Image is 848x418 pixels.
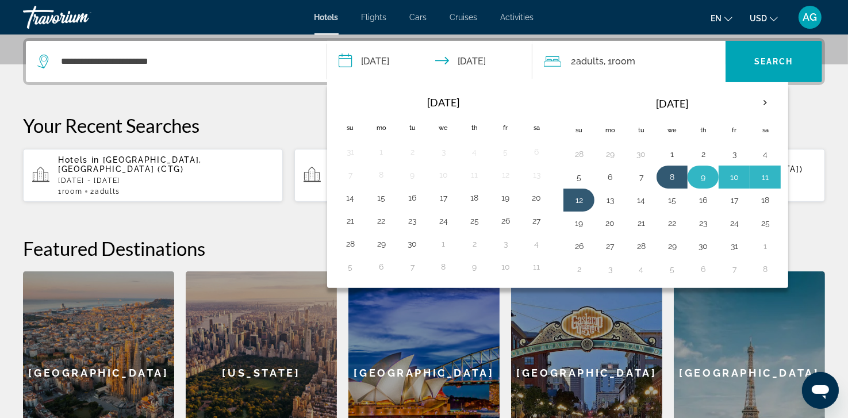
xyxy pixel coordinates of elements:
button: Day 23 [403,213,421,229]
button: Day 28 [341,236,359,252]
button: Day 31 [341,144,359,160]
button: Check-in date: Oct 8, 2025 Check-out date: Oct 12, 2025 [327,41,532,82]
button: Day 17 [725,192,743,208]
button: Day 29 [372,236,390,252]
button: Day 4 [465,144,484,160]
button: Day 1 [663,146,681,162]
button: Day 7 [341,167,359,183]
span: AG [803,11,818,23]
button: Day 30 [403,236,421,252]
button: Day 2 [694,146,712,162]
a: Cruises [450,13,478,22]
button: Day 5 [496,144,515,160]
button: Search [726,41,822,82]
button: Day 16 [403,190,421,206]
button: Day 6 [527,144,546,160]
button: Day 6 [694,261,712,277]
button: Day 19 [570,215,588,231]
button: Day 7 [403,259,421,275]
button: Day 5 [663,261,681,277]
button: Day 24 [434,213,452,229]
button: Day 22 [663,215,681,231]
span: en [711,14,722,23]
h2: Featured Destinations [23,237,825,260]
button: Day 14 [341,190,359,206]
button: Day 20 [601,215,619,231]
button: Day 29 [601,146,619,162]
th: [DATE] [366,90,521,115]
button: Day 27 [527,213,546,229]
button: Day 1 [372,144,390,160]
button: Day 6 [372,259,390,275]
button: Day 25 [465,213,484,229]
button: Day 12 [570,192,588,208]
button: Day 27 [601,238,619,254]
button: Day 31 [725,238,743,254]
button: Day 9 [465,259,484,275]
button: Day 26 [570,238,588,254]
button: Day 16 [694,192,712,208]
span: Room [62,187,83,195]
button: Change language [711,10,732,26]
button: Day 30 [694,238,712,254]
span: , 1 [604,53,636,70]
button: Day 9 [403,167,421,183]
button: Day 15 [372,190,390,206]
button: Day 9 [694,169,712,185]
button: Day 17 [434,190,452,206]
button: Day 3 [601,261,619,277]
button: Day 3 [496,236,515,252]
button: Day 22 [372,213,390,229]
button: Day 10 [496,259,515,275]
button: Day 14 [632,192,650,208]
span: 1 [58,187,82,195]
span: Room [612,56,636,67]
button: Day 8 [663,169,681,185]
button: Day 18 [465,190,484,206]
button: Day 10 [725,169,743,185]
button: Day 2 [465,236,484,252]
button: Day 10 [434,167,452,183]
span: Search [754,57,793,66]
button: Day 28 [570,146,588,162]
button: Day 5 [341,259,359,275]
span: 2 [90,187,120,195]
button: Day 4 [632,261,650,277]
button: Travelers: 2 adults, 0 children [532,41,726,82]
button: Day 8 [434,259,452,275]
a: Cars [410,13,427,22]
button: Day 8 [372,167,390,183]
button: Day 2 [570,261,588,277]
button: Change currency [750,10,778,26]
button: Day 13 [601,192,619,208]
button: Day 21 [341,213,359,229]
iframe: Button to launch messaging window [802,372,839,409]
button: Day 11 [527,259,546,275]
span: Hotels [314,13,339,22]
button: Day 18 [756,192,774,208]
button: Day 21 [632,215,650,231]
button: Day 3 [434,144,452,160]
button: Day 28 [632,238,650,254]
button: Day 19 [496,190,515,206]
p: [DATE] - [DATE] [58,177,274,185]
a: Activities [501,13,534,22]
button: Hotels in [GEOGRAPHIC_DATA], [GEOGRAPHIC_DATA] (CTG)[DATE] - [DATE]1Room2Adults [23,148,283,202]
a: Flights [362,13,387,22]
button: Day 23 [694,215,712,231]
button: User Menu [795,5,825,29]
button: Day 13 [527,167,546,183]
span: [GEOGRAPHIC_DATA], [GEOGRAPHIC_DATA] (CTG) [58,155,202,174]
span: 2 [571,53,604,70]
button: Next month [750,90,781,116]
button: Day 24 [725,215,743,231]
button: Day 26 [496,213,515,229]
button: Day 2 [403,144,421,160]
button: Day 20 [527,190,546,206]
span: Adults [95,187,120,195]
button: Day 1 [756,238,774,254]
